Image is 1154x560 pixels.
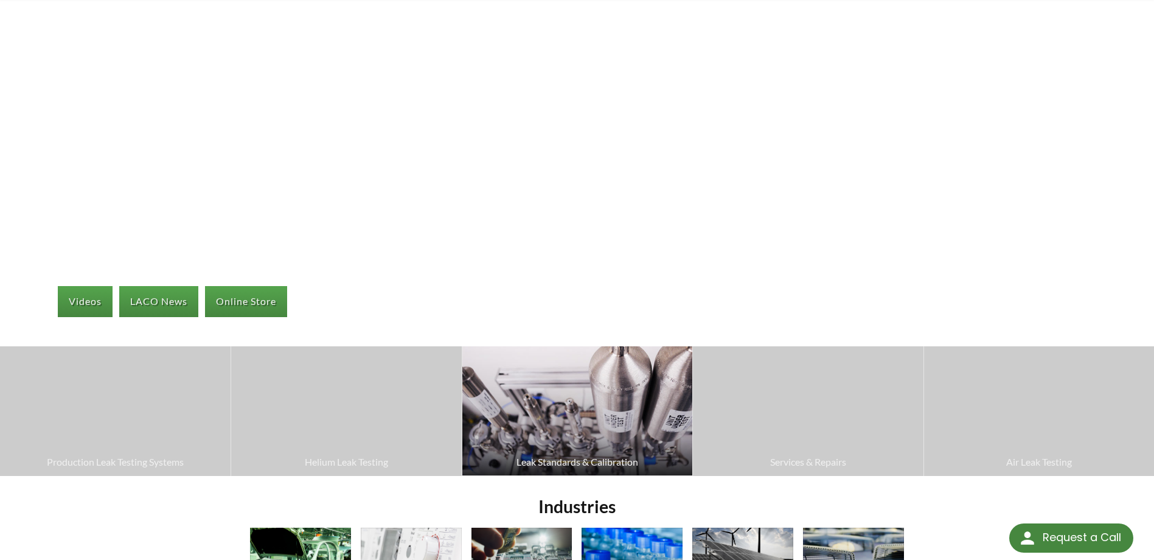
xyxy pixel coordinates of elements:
[205,286,287,317] a: Online Store
[1009,523,1133,553] div: Request a Call
[462,346,692,475] img: Calibrated Leak Standards image
[1043,523,1121,551] div: Request a Call
[6,454,224,470] span: Production Leak Testing Systems
[231,346,461,475] a: Helium Leak Testing
[924,346,1154,475] a: Air Leak Testing
[1018,528,1037,548] img: round button
[468,454,686,470] span: Leak Standards & Calibration
[237,454,455,470] span: Helium Leak Testing
[462,346,692,475] a: Leak Standards & Calibration
[693,346,923,475] a: Services & Repairs
[699,454,917,470] span: Services & Repairs
[930,454,1148,470] span: Air Leak Testing
[58,286,113,317] a: Videos
[245,495,908,518] h2: Industries
[119,286,198,317] a: LACO News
